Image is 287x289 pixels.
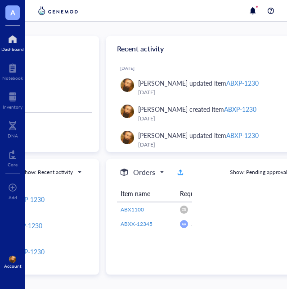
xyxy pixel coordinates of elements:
[121,206,173,214] a: ABX1100
[121,78,134,92] img: 92be2d46-9bf5-4a00-a52c-ace1721a4f07.jpeg
[1,32,24,52] a: Dashboard
[3,90,22,110] a: Inventory
[117,185,176,202] th: Item name
[2,75,23,81] div: Notebook
[8,147,18,167] a: Core
[12,247,45,256] div: ABXP-1230
[10,221,42,230] div: ABXP-1230
[138,104,256,114] div: [PERSON_NAME] created item
[4,263,22,269] div: Account
[133,167,155,178] h5: Orders
[138,78,259,88] div: [PERSON_NAME] updated item
[36,5,80,16] img: genemod-logo
[8,119,18,138] a: DNA
[8,162,18,167] div: Core
[22,168,73,176] div: Show: Recent activity
[121,105,134,118] img: 92be2d46-9bf5-4a00-a52c-ace1721a4f07.jpeg
[121,131,134,144] img: 92be2d46-9bf5-4a00-a52c-ace1721a4f07.jpeg
[9,195,17,200] div: Add
[8,133,18,138] div: DNA
[3,104,22,110] div: Inventory
[12,195,45,204] div: ABXP-1230
[224,105,256,114] div: ABXP-1230
[2,61,23,81] a: Notebook
[192,206,235,213] span: [PERSON_NAME]
[121,206,144,213] span: ABX1100
[226,78,259,87] div: ABXP-1230
[226,131,259,140] div: ABXP-1230
[182,207,186,211] span: GB
[192,220,246,228] span: Administrator Account
[121,220,173,228] a: ABXX-12345
[9,256,16,263] img: 92be2d46-9bf5-4a00-a52c-ace1721a4f07.jpeg
[121,220,152,228] span: ABXX-12345
[138,130,259,140] div: [PERSON_NAME] updated item
[182,222,186,226] span: AA
[176,185,236,202] th: Requested by
[10,7,15,18] span: A
[1,46,24,52] div: Dashboard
